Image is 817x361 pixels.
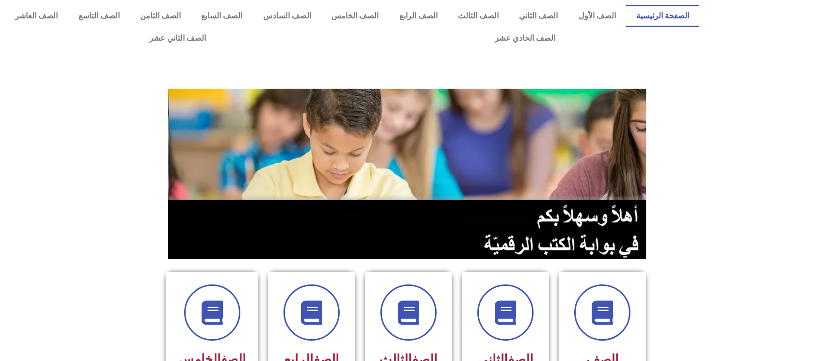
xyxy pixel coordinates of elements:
[509,5,568,27] a: الصف الثاني
[321,5,389,27] a: الصف الخامس
[191,5,252,27] a: الصف السابع
[5,5,68,27] a: الصف العاشر
[130,5,191,27] a: الصف الثامن
[68,5,129,27] a: الصف التاسع
[253,5,321,27] a: الصف السادس
[5,27,350,49] a: الصف الثاني عشر
[626,5,699,27] a: الصفحة الرئيسية
[350,27,700,49] a: الصف الحادي عشر
[448,5,509,27] a: الصف الثالث
[568,5,626,27] a: الصف الأول
[389,5,447,27] a: الصف الرابع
